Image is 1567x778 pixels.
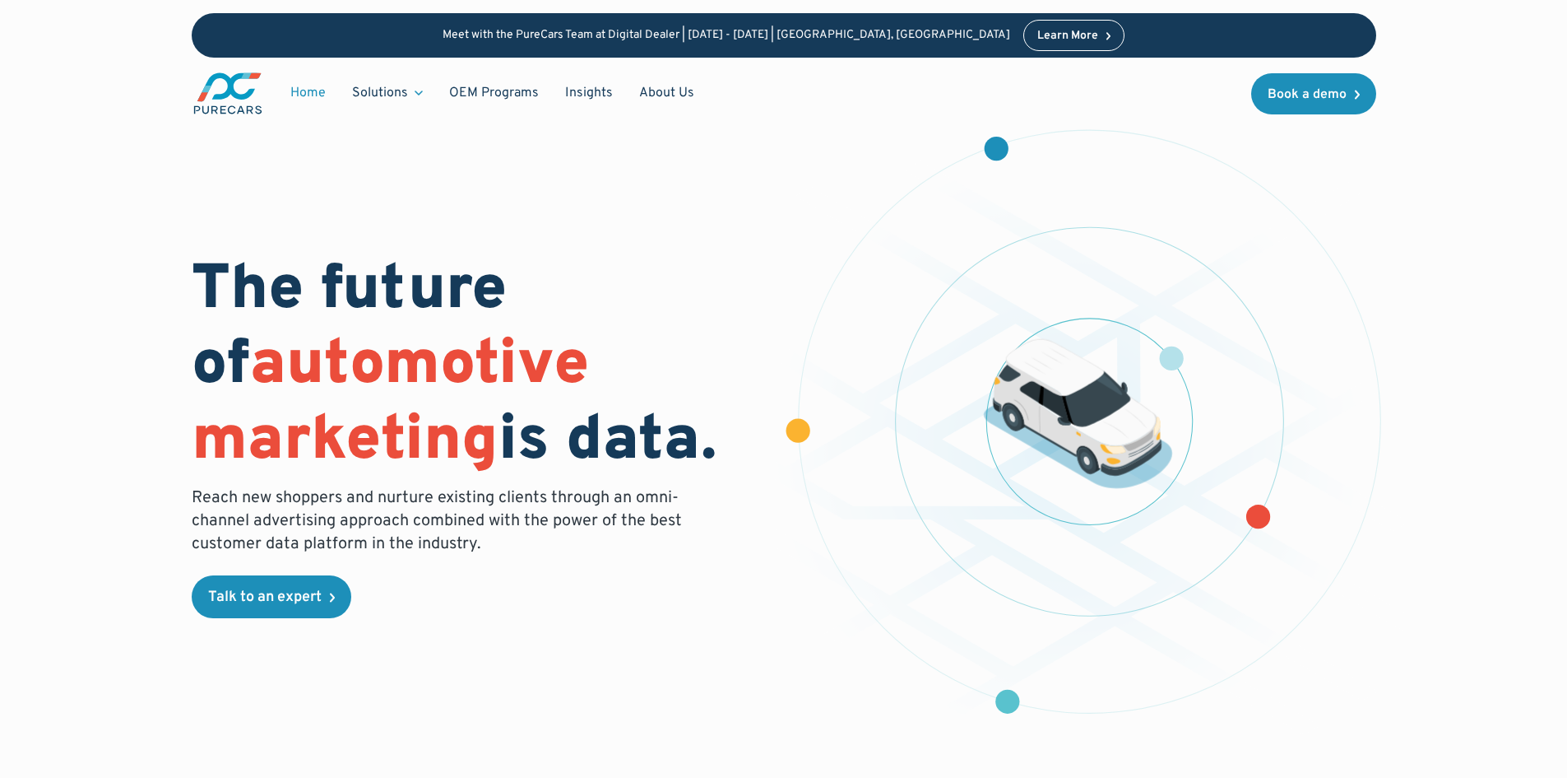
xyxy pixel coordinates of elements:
a: Learn More [1023,20,1125,51]
h1: The future of is data. [192,254,764,480]
a: main [192,71,264,116]
div: Book a demo [1268,88,1347,101]
a: OEM Programs [436,77,552,109]
p: Reach new shoppers and nurture existing clients through an omni-channel advertising approach comb... [192,487,692,556]
img: purecars logo [192,71,264,116]
div: Solutions [339,77,436,109]
span: automotive marketing [192,327,589,481]
a: Book a demo [1251,73,1376,114]
p: Meet with the PureCars Team at Digital Dealer | [DATE] - [DATE] | [GEOGRAPHIC_DATA], [GEOGRAPHIC_... [443,29,1010,43]
img: illustration of a vehicle [983,339,1172,489]
a: Insights [552,77,626,109]
a: Home [277,77,339,109]
div: Talk to an expert [208,590,322,605]
a: Talk to an expert [192,575,351,618]
div: Learn More [1037,30,1098,42]
a: About Us [626,77,707,109]
div: Solutions [352,84,408,102]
